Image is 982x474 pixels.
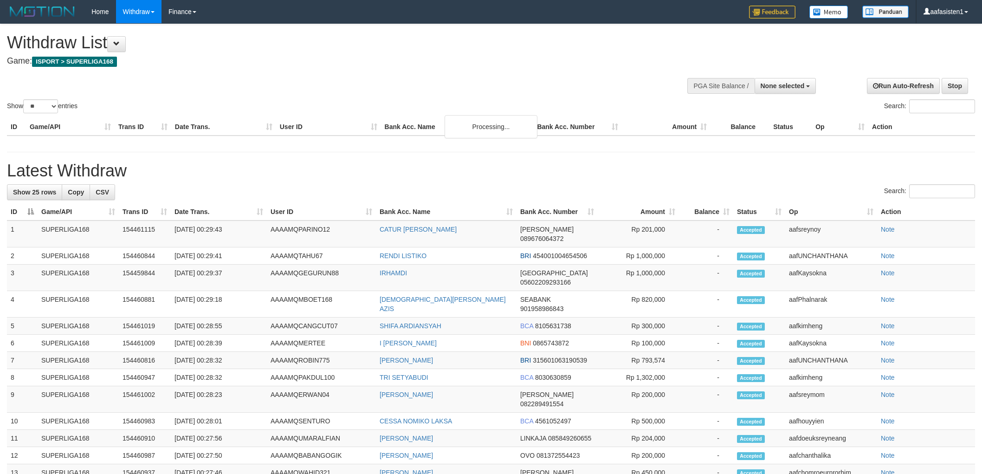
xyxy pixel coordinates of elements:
td: SUPERLIGA168 [38,221,119,247]
td: 2 [7,247,38,265]
span: BCA [520,322,533,330]
td: 10 [7,413,38,430]
td: SUPERLIGA168 [38,413,119,430]
td: 7 [7,352,38,369]
span: Copy 089676064372 to clipboard [520,235,563,242]
td: - [679,413,733,430]
td: 154460947 [119,369,171,386]
a: [PERSON_NAME] [380,435,433,442]
span: Accepted [737,452,765,460]
td: aafKaysokna [785,265,877,291]
td: - [679,291,733,318]
th: Bank Acc. Name [381,118,534,136]
td: aafkimheng [785,369,877,386]
h4: Game: [7,57,646,66]
td: AAAAMQGEGURUN88 [267,265,376,291]
input: Search: [909,184,975,198]
span: CSV [96,188,109,196]
img: Feedback.jpg [749,6,795,19]
th: Date Trans. [171,118,276,136]
td: SUPERLIGA168 [38,247,119,265]
td: [DATE] 00:27:56 [171,430,267,447]
span: Copy 05602209293166 to clipboard [520,279,571,286]
td: [DATE] 00:29:18 [171,291,267,318]
span: [PERSON_NAME] [520,391,574,398]
th: Amount [622,118,711,136]
td: aafsreymom [785,386,877,413]
td: aafUNCHANTHANA [785,352,877,369]
select: Showentries [23,99,58,113]
td: 11 [7,430,38,447]
td: 154460816 [119,352,171,369]
input: Search: [909,99,975,113]
th: ID [7,118,26,136]
th: Date Trans.: activate to sort column ascending [171,203,267,221]
span: SEABANK [520,296,551,303]
span: ISPORT > SUPERLIGA168 [32,57,117,67]
label: Search: [884,99,975,113]
span: BCA [520,374,533,381]
a: Note [881,252,895,260]
a: Run Auto-Refresh [867,78,940,94]
a: I [PERSON_NAME] [380,339,437,347]
span: Accepted [737,323,765,331]
a: Note [881,417,895,425]
img: panduan.png [862,6,909,18]
th: Balance: activate to sort column ascending [679,203,733,221]
td: Rp 200,000 [598,447,679,464]
span: Copy 8105631738 to clipboard [535,322,571,330]
td: Rp 201,000 [598,221,679,247]
a: Note [881,374,895,381]
a: RENDI LISTIKO [380,252,426,260]
span: Show 25 rows [13,188,56,196]
a: [PERSON_NAME] [380,391,433,398]
td: AAAAMQTAHU67 [267,247,376,265]
td: aafPhalnarak [785,291,877,318]
td: - [679,335,733,352]
span: OVO [520,452,535,459]
td: - [679,221,733,247]
td: [DATE] 00:27:50 [171,447,267,464]
td: AAAAMQCANGCUT07 [267,318,376,335]
td: [DATE] 00:28:01 [171,413,267,430]
span: [GEOGRAPHIC_DATA] [520,269,588,277]
span: BRI [520,252,531,260]
td: AAAAMQERWAN04 [267,386,376,413]
td: AAAAMQUMARALFIAN [267,430,376,447]
td: aafUNCHANTHANA [785,247,877,265]
span: Copy 082289491554 to clipboard [520,400,563,408]
td: aafdoeuksreyneang [785,430,877,447]
th: Action [877,203,975,221]
span: Accepted [737,270,765,278]
td: AAAAMQMERTEE [267,335,376,352]
td: 154460881 [119,291,171,318]
span: [PERSON_NAME] [520,226,574,233]
td: SUPERLIGA168 [38,369,119,386]
span: Copy 4561052497 to clipboard [535,417,571,425]
h1: Withdraw List [7,33,646,52]
a: Copy [62,184,90,200]
span: Accepted [737,418,765,426]
a: CESSA NOMIKO LAKSA [380,417,452,425]
td: Rp 793,574 [598,352,679,369]
td: AAAAMQROBIN775 [267,352,376,369]
span: BRI [520,357,531,364]
td: - [679,318,733,335]
td: [DATE] 00:28:55 [171,318,267,335]
label: Show entries [7,99,78,113]
img: MOTION_logo.png [7,5,78,19]
td: - [679,447,733,464]
td: AAAAMQPARINO12 [267,221,376,247]
a: Note [881,435,895,442]
span: Accepted [737,253,765,260]
td: 6 [7,335,38,352]
span: Accepted [737,357,765,365]
span: BNI [520,339,531,347]
a: Note [881,391,895,398]
th: Bank Acc. Number: activate to sort column ascending [517,203,598,221]
td: [DATE] 00:29:37 [171,265,267,291]
td: SUPERLIGA168 [38,318,119,335]
td: - [679,386,733,413]
h1: Latest Withdraw [7,162,975,180]
a: [PERSON_NAME] [380,452,433,459]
